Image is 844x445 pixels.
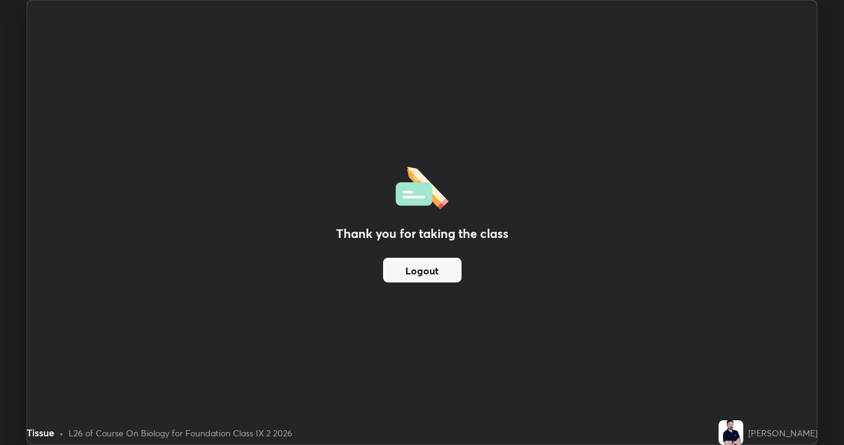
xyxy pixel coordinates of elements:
[59,426,64,439] div: •
[395,163,449,210] img: offlineFeedback.1438e8b3.svg
[719,420,743,445] img: 7e9519aaa40c478c8e433eec809aff1a.jpg
[336,224,509,243] h2: Thank you for taking the class
[69,426,292,439] div: L26 of Course On Biology for Foundation Class IX 2 2026
[27,425,54,440] div: Tissue
[748,426,817,439] div: [PERSON_NAME]
[383,258,462,282] button: Logout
